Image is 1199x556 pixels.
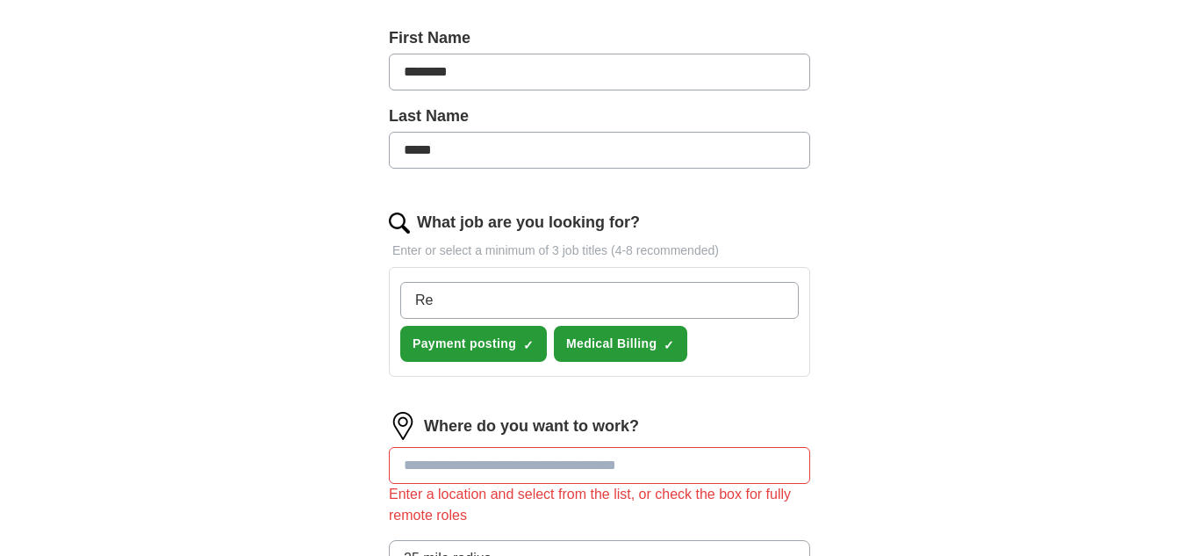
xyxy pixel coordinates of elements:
[400,326,547,362] button: Payment posting✓
[400,282,799,319] input: Type a job title and press enter
[417,211,640,235] label: What job are you looking for?
[389,242,810,260] p: Enter or select a minimum of 3 job titles (4-8 recommended)
[664,338,674,352] span: ✓
[389,26,810,50] label: First Name
[389,412,417,440] img: location.png
[554,326,687,362] button: Medical Billing✓
[424,415,639,438] label: Where do you want to work?
[523,338,534,352] span: ✓
[389,484,810,526] div: Enter a location and select from the list, or check the box for fully remote roles
[566,335,657,353] span: Medical Billing
[389,105,810,128] label: Last Name
[413,335,516,353] span: Payment posting
[389,213,410,234] img: search.png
